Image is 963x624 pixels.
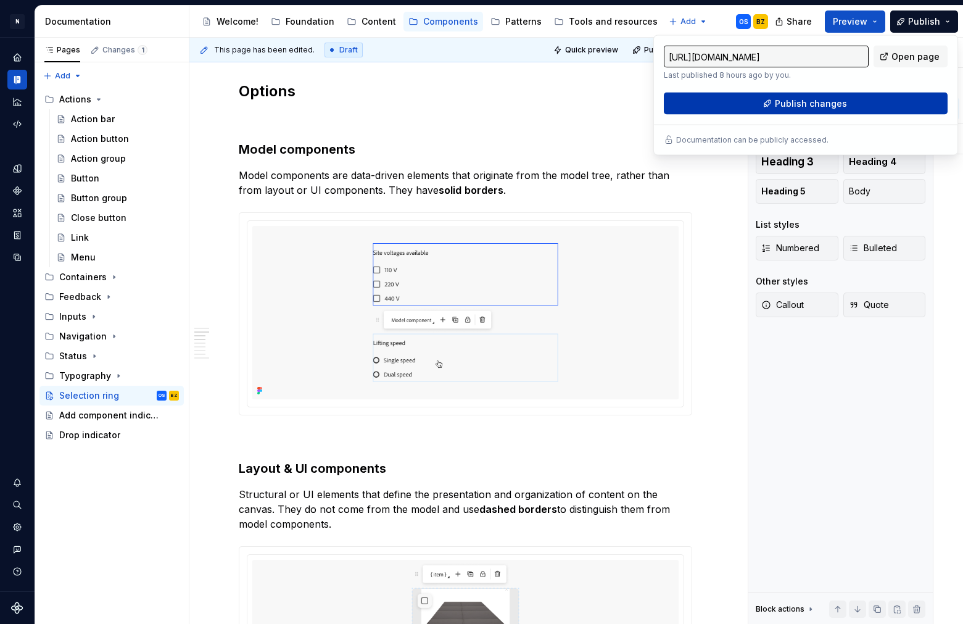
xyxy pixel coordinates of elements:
div: Selection ring [59,389,119,402]
div: Components [423,15,478,28]
div: BZ [171,389,178,402]
div: Menu [71,251,96,264]
a: Settings [7,517,27,537]
h2: Options [239,81,692,101]
a: Patterns [486,12,547,31]
div: Welcome! [217,15,258,28]
div: Documentation [45,15,184,28]
div: Containers [59,271,107,283]
div: Feedback [39,287,184,307]
span: Publish changes [644,45,704,55]
span: Open page [891,51,940,63]
svg: Supernova Logo [11,602,23,614]
div: Patterns [505,15,542,28]
a: Documentation [7,70,27,89]
div: Changes [102,45,147,55]
div: Pages [44,45,80,55]
a: Button group [51,188,184,208]
a: Components [7,181,27,201]
a: Data sources [7,248,27,267]
a: Content [342,12,401,31]
span: Add [680,17,696,27]
button: Publish [890,10,958,33]
div: Inputs [39,307,184,327]
a: Design tokens [7,159,27,178]
span: Heading 3 [761,156,814,168]
a: Tools and resources [549,12,663,31]
span: Draft [339,45,358,55]
a: Link [51,228,184,248]
a: Selection ringOSBZ [39,386,184,406]
button: Share [769,10,820,33]
div: Content [362,15,396,28]
strong: solid [439,184,461,196]
a: Action bar [51,109,184,129]
a: Code automation [7,114,27,134]
a: Components [403,12,483,31]
span: Bulleted [849,242,897,254]
a: Foundation [266,12,339,31]
a: Home [7,48,27,67]
span: Callout [761,299,804,311]
div: Containers [39,267,184,287]
button: Quote [843,293,926,317]
div: Other styles [756,275,808,288]
div: Page tree [197,9,663,34]
div: Link [71,231,89,244]
div: Typography [39,366,184,386]
div: Navigation [39,327,184,346]
div: Typography [59,370,111,382]
button: Contact support [7,539,27,559]
span: Publish [908,15,940,28]
button: Heading 5 [756,179,838,204]
a: Drop indicator [39,425,184,445]
div: Close button [71,212,126,224]
div: Status [59,350,87,362]
a: Analytics [7,92,27,112]
button: Notifications [7,473,27,493]
div: Button [71,172,99,185]
div: Storybook stories [7,225,27,245]
span: Add [55,71,70,81]
div: Tools and resources [569,15,658,28]
div: List styles [756,218,800,231]
button: Heading 4 [843,149,926,174]
p: Last published 8 hours ago by you. [664,70,869,80]
div: Inputs [59,310,86,323]
div: OS [159,389,165,402]
button: Quick preview [550,41,624,59]
button: Preview [825,10,885,33]
span: This page has been edited. [214,45,315,55]
span: 1 [138,45,147,55]
span: Quick preview [565,45,618,55]
a: Add component indicator [39,406,184,425]
h3: Layout & UI components [239,460,692,477]
span: Body [849,185,870,198]
div: Drop indicator [59,429,120,441]
div: Button group [71,192,127,204]
a: Close button [51,208,184,228]
span: Heading 4 [849,156,896,168]
button: N [2,8,32,35]
div: Status [39,346,184,366]
div: Block actions [756,601,816,618]
div: Action button [71,133,129,145]
button: Bulleted [843,236,926,260]
button: Publish changes [629,41,709,59]
div: Feedback [59,291,101,303]
a: Assets [7,203,27,223]
div: Block actions [756,604,804,614]
p: Documentation can be publicly accessed. [676,135,829,145]
button: Numbered [756,236,838,260]
button: Add [39,67,86,85]
div: Add component indicator [59,409,161,422]
div: Page tree [39,89,184,445]
span: Share [787,15,812,28]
